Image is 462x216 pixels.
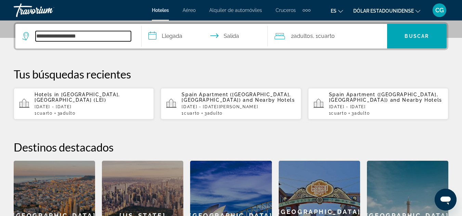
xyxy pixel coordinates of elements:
a: Travorium [14,1,82,19]
button: Fechas de entrada y salida [142,24,268,48]
span: Spain Apartment ([GEOGRAPHIC_DATA], [GEOGRAPHIC_DATA]) [182,92,291,103]
span: Adulto [207,111,223,116]
button: Spain Apartment ([GEOGRAPHIC_DATA], [GEOGRAPHIC_DATA]) and Nearby Hotels[DATE] - [DATE][PERSON_NA... [161,88,301,120]
font: Buscar [405,33,429,39]
span: Spain Apartment ([GEOGRAPHIC_DATA], [GEOGRAPHIC_DATA]) [329,92,438,103]
span: 1 [35,111,53,116]
font: , 1 [313,33,318,39]
p: [DATE] - [DATE] [35,104,148,109]
span: Adulto [354,111,370,116]
span: Cuarto [331,111,347,116]
font: Cuarto [318,33,335,39]
span: 3 [352,111,370,116]
span: Cuarto [37,111,53,116]
span: 3 [204,111,223,116]
span: and Nearby Hotels [243,97,295,103]
p: [DATE] - [DATE] [329,104,443,109]
a: Alquiler de automóviles [209,8,262,13]
span: and Nearby Hotels [390,97,443,103]
div: Widget de búsqueda [15,24,447,48]
button: Hotels in [GEOGRAPHIC_DATA], [GEOGRAPHIC_DATA] (LEI)[DATE] - [DATE]1Cuarto3Adulto [14,88,154,120]
font: adultos [294,33,313,39]
span: [GEOGRAPHIC_DATA], [GEOGRAPHIC_DATA] (LEI) [35,92,120,103]
font: 2 [291,33,294,39]
button: Cambiar idioma [331,6,343,16]
a: Cruceros [276,8,296,13]
h2: Destinos destacados [14,140,448,154]
font: Dólar estadounidense [353,8,414,14]
span: Adulto [60,111,75,116]
span: 1 [182,111,200,116]
a: Aéreo [183,8,196,13]
a: Hoteles [152,8,169,13]
button: Elementos de navegación adicionales [303,5,311,16]
button: Spain Apartment ([GEOGRAPHIC_DATA], [GEOGRAPHIC_DATA]) and Nearby Hotels[DATE] - [DATE]1Cuarto3Ad... [308,88,448,120]
span: 3 [57,111,76,116]
p: Tus búsquedas recientes [14,67,448,81]
span: 1 [329,111,347,116]
font: CG [435,6,444,14]
p: [DATE] - [DATE][PERSON_NAME] [182,104,295,109]
button: Buscar [387,24,447,48]
font: es [331,8,336,14]
button: Viajeros: 2 adultos, 0 niños [268,24,387,48]
span: Cuarto [184,111,200,116]
button: Menú de usuario [431,3,448,17]
button: Cambiar moneda [353,6,420,16]
iframe: Botón para iniciar la ventana de mensajería [435,189,457,211]
span: Hotels in [35,92,59,97]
